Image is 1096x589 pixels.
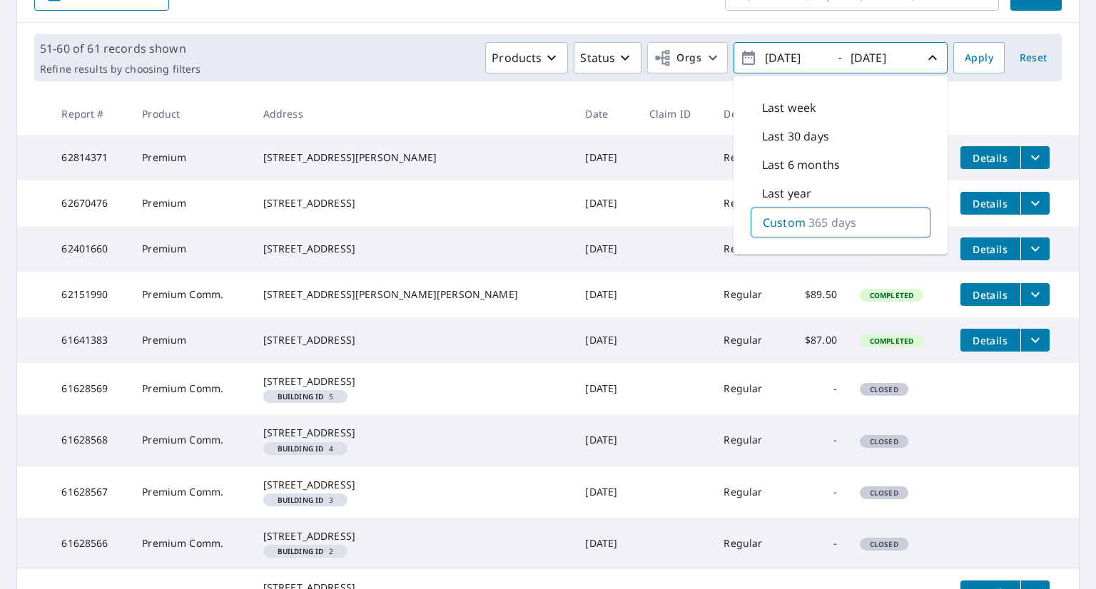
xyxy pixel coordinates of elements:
[712,226,784,272] td: Regular
[712,180,784,226] td: Regular
[654,49,701,67] span: Orgs
[751,150,930,179] div: Last 6 months
[574,135,637,180] td: [DATE]
[861,436,907,446] span: Closed
[785,414,848,466] td: -
[269,393,342,400] span: 5
[762,99,816,116] p: Last week
[751,179,930,208] div: Last year
[263,196,563,210] div: [STREET_ADDRESS]
[574,518,637,569] td: [DATE]
[960,283,1020,306] button: detailsBtn-62151990
[131,135,251,180] td: Premium
[278,445,324,452] em: Building ID
[50,363,131,414] td: 61628569
[278,496,324,503] em: Building ID
[574,466,637,518] td: [DATE]
[50,226,131,272] td: 62401660
[712,363,784,414] td: Regular
[861,384,907,394] span: Closed
[131,272,251,317] td: Premium Comm.
[969,151,1012,165] span: Details
[1020,146,1050,169] button: filesDropdownBtn-62814371
[762,185,811,202] p: Last year
[50,180,131,226] td: 62670476
[50,466,131,518] td: 61628567
[712,466,784,518] td: Regular
[751,208,930,237] div: Custom365 days
[574,226,637,272] td: [DATE]
[50,93,131,135] th: Report #
[269,445,342,452] span: 4
[751,93,930,122] div: Last week
[1020,237,1050,260] button: filesDropdownBtn-62401660
[40,40,201,57] p: 51-60 of 61 records shown
[762,156,840,173] p: Last 6 months
[846,46,916,69] input: yyyy/mm/dd
[50,518,131,569] td: 61628566
[969,334,1012,347] span: Details
[762,128,829,145] p: Last 30 days
[263,478,563,492] div: [STREET_ADDRESS]
[785,518,848,569] td: -
[252,93,574,135] th: Address
[50,414,131,466] td: 61628568
[712,518,784,569] td: Regular
[574,42,641,73] button: Status
[763,214,806,231] p: Custom
[50,135,131,180] td: 62814371
[785,466,848,518] td: -
[712,135,784,180] td: Regular
[574,272,637,317] td: [DATE]
[263,374,563,389] div: [STREET_ADDRESS]
[131,317,251,363] td: Premium
[861,336,922,346] span: Completed
[131,466,251,518] td: Premium Comm.
[638,93,713,135] th: Claim ID
[861,539,907,549] span: Closed
[574,93,637,135] th: Date
[761,46,831,69] input: yyyy/mm/dd
[50,272,131,317] td: 62151990
[969,288,1012,302] span: Details
[960,237,1020,260] button: detailsBtn-62401660
[40,63,201,76] p: Refine results by choosing filters
[960,329,1020,352] button: detailsBtn-61641383
[131,180,251,226] td: Premium
[574,414,637,466] td: [DATE]
[263,287,563,302] div: [STREET_ADDRESS][PERSON_NAME][PERSON_NAME]
[131,93,251,135] th: Product
[960,192,1020,215] button: detailsBtn-62670476
[712,272,784,317] td: Regular
[278,393,324,400] em: Building ID
[808,214,856,231] p: 365 days
[574,317,637,363] td: [DATE]
[734,42,948,73] button: -
[278,548,324,555] em: Building ID
[712,317,784,363] td: Regular
[785,317,848,363] td: $87.00
[1020,192,1050,215] button: filesDropdownBtn-62670476
[861,488,907,498] span: Closed
[960,146,1020,169] button: detailsBtn-62814371
[131,363,251,414] td: Premium Comm.
[712,414,784,466] td: Regular
[263,426,563,440] div: [STREET_ADDRESS]
[712,93,784,135] th: Delivery
[263,150,563,165] div: [STREET_ADDRESS][PERSON_NAME]
[785,272,848,317] td: $89.50
[492,49,542,66] p: Products
[965,49,993,67] span: Apply
[269,548,342,555] span: 2
[751,122,930,150] div: Last 30 days
[263,529,563,543] div: [STREET_ADDRESS]
[969,242,1012,256] span: Details
[953,42,1005,73] button: Apply
[485,42,568,73] button: Products
[574,363,637,414] td: [DATE]
[269,496,342,503] span: 3
[1010,42,1056,73] button: Reset
[969,197,1012,210] span: Details
[1016,49,1050,67] span: Reset
[580,49,615,66] p: Status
